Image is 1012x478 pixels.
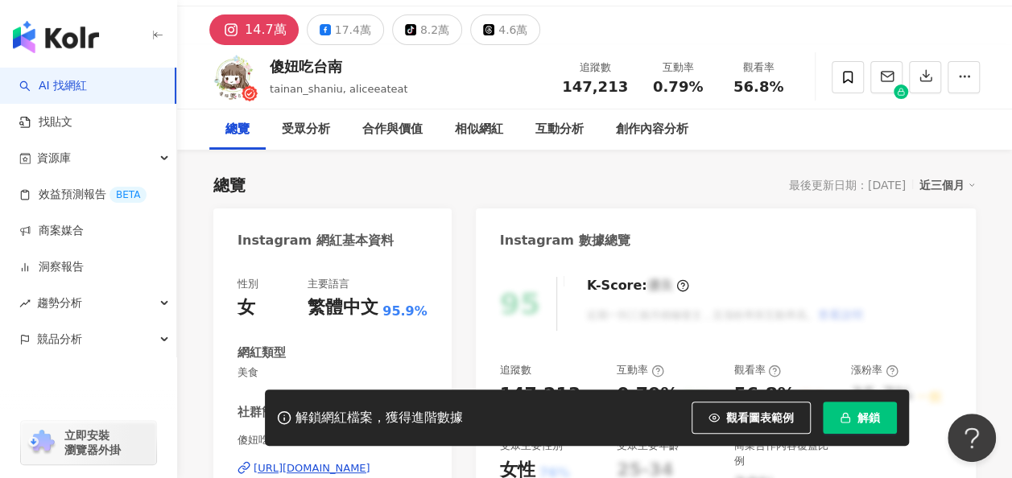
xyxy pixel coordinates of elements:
button: 14.7萬 [209,14,299,45]
div: 受眾主要年齡 [617,439,679,453]
a: 商案媒合 [19,223,84,239]
div: 17.4萬 [335,19,371,41]
div: 4.6萬 [498,19,527,41]
div: Instagram 數據總覽 [500,232,630,249]
div: K-Score : [587,277,689,295]
img: logo [13,21,99,53]
div: Instagram 網紅基本資料 [238,232,394,249]
span: 美食 [238,365,428,380]
span: rise [19,298,31,309]
button: 8.2萬 [392,14,462,45]
div: 觀看率 [728,60,789,76]
div: 受眾主要性別 [500,439,563,453]
span: 95.9% [382,303,428,320]
div: 追蹤數 [500,363,531,377]
div: 繁體中文 [308,295,378,320]
div: 傻妞吃台南 [270,56,407,76]
div: 147,213 [500,382,580,407]
div: 最後更新日期：[DATE] [789,179,906,192]
span: 56.8% [733,79,783,95]
a: chrome extension立即安裝 瀏覽器外掛 [21,421,156,464]
div: 追蹤數 [562,60,628,76]
span: 競品分析 [37,321,82,357]
div: 商業合作內容覆蓋比例 [733,439,834,468]
a: searchAI 找網紅 [19,78,87,94]
div: 觀看率 [733,363,781,377]
div: 0.79% [617,382,678,407]
div: [URL][DOMAIN_NAME] [254,461,370,476]
div: 14.7萬 [245,19,287,41]
img: chrome extension [26,430,57,455]
div: 創作內容分析 [616,120,688,139]
span: 0.79% [653,79,703,95]
span: 解鎖 [857,411,880,424]
div: 性別 [238,277,258,291]
button: 4.6萬 [470,14,540,45]
span: tainan_shaniu, aliceeateat [270,83,407,95]
div: 互動分析 [535,120,584,139]
span: 觀看圖表範例 [726,411,794,424]
div: 相似網紅 [455,120,503,139]
div: 合作與價值 [362,120,423,139]
div: 互動率 [617,363,664,377]
span: 立即安裝 瀏覽器外掛 [64,428,121,457]
span: 資源庫 [37,140,71,176]
div: 8.2萬 [420,19,449,41]
span: 147,213 [562,78,628,95]
div: 總覽 [225,120,250,139]
img: KOL Avatar [209,53,258,101]
div: 網紅類型 [238,344,286,361]
div: 互動率 [647,60,708,76]
div: 近三個月 [919,175,976,196]
button: 解鎖 [823,402,897,434]
a: 效益預測報告BETA [19,187,147,203]
div: 總覽 [213,174,246,196]
div: 漲粉率 [851,363,898,377]
div: 解鎖網紅檔案，獲得進階數據 [295,410,463,426]
a: 洞察報告 [19,259,84,275]
span: 趨勢分析 [37,285,82,321]
div: 56.8% [733,382,795,407]
button: 17.4萬 [307,14,384,45]
a: 找貼文 [19,114,72,130]
a: [URL][DOMAIN_NAME] [238,461,428,476]
div: 主要語言 [308,277,349,291]
button: 觀看圖表範例 [692,402,811,434]
div: 受眾分析 [282,120,330,139]
div: 女 [238,295,255,320]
